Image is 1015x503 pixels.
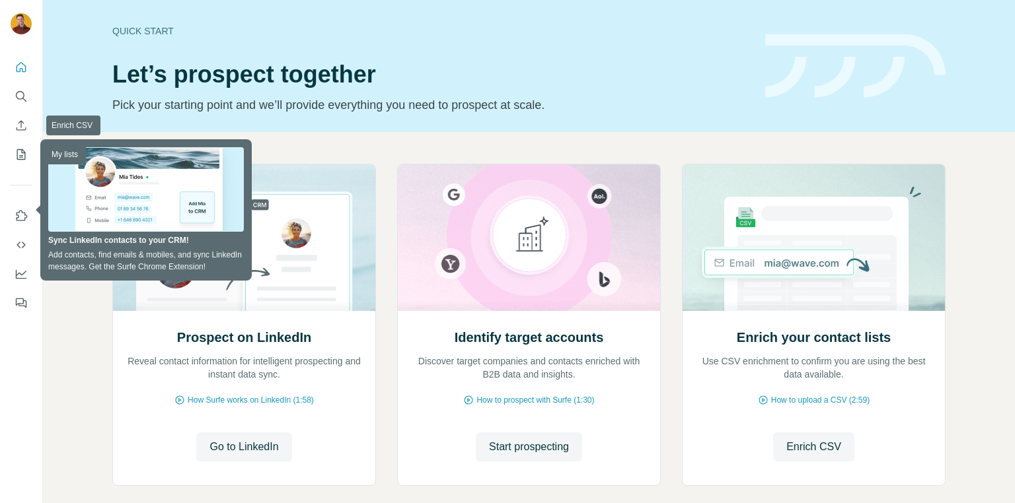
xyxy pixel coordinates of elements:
img: Avatar [11,13,32,34]
p: Reveal contact information for intelligent prospecting and instant data sync. [126,354,362,381]
button: Quick start [11,55,32,79]
h1: Let’s prospect together [112,61,749,88]
p: Use CSV enrichment to confirm you are using the best data available. [696,354,932,381]
span: How to upload a CSV (2:59) [771,394,870,406]
button: Use Surfe API [11,233,32,257]
button: Search [11,84,32,108]
div: Quick start [112,24,749,38]
h2: Prospect on LinkedIn [177,328,311,347]
span: How Surfe works on LinkedIn (1:58) [188,394,314,406]
span: How to prospect with Surfe (1:30) [476,394,594,406]
p: Pick your starting point and we’ll provide everything you need to prospect at scale. [112,96,749,114]
h2: Enrich your contact lists [737,328,891,347]
img: Enrich your contact lists [682,164,946,311]
button: Dashboard [11,262,32,286]
img: banner [765,34,946,98]
img: Prospect on LinkedIn [112,164,376,311]
button: Start prospecting [476,432,582,461]
button: Use Surfe on LinkedIn [11,204,32,228]
span: Enrich CSV [786,439,841,455]
button: My lists [11,143,32,166]
h2: Identify target accounts [455,328,604,347]
img: Identify target accounts [397,164,661,311]
span: Start prospecting [489,439,569,455]
button: Enrich CSV [11,114,32,137]
button: Feedback [11,291,32,315]
button: Go to LinkedIn [196,432,291,461]
button: Enrich CSV [773,432,854,461]
p: Discover target companies and contacts enriched with B2B data and insights. [411,354,647,381]
span: Go to LinkedIn [209,439,278,455]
